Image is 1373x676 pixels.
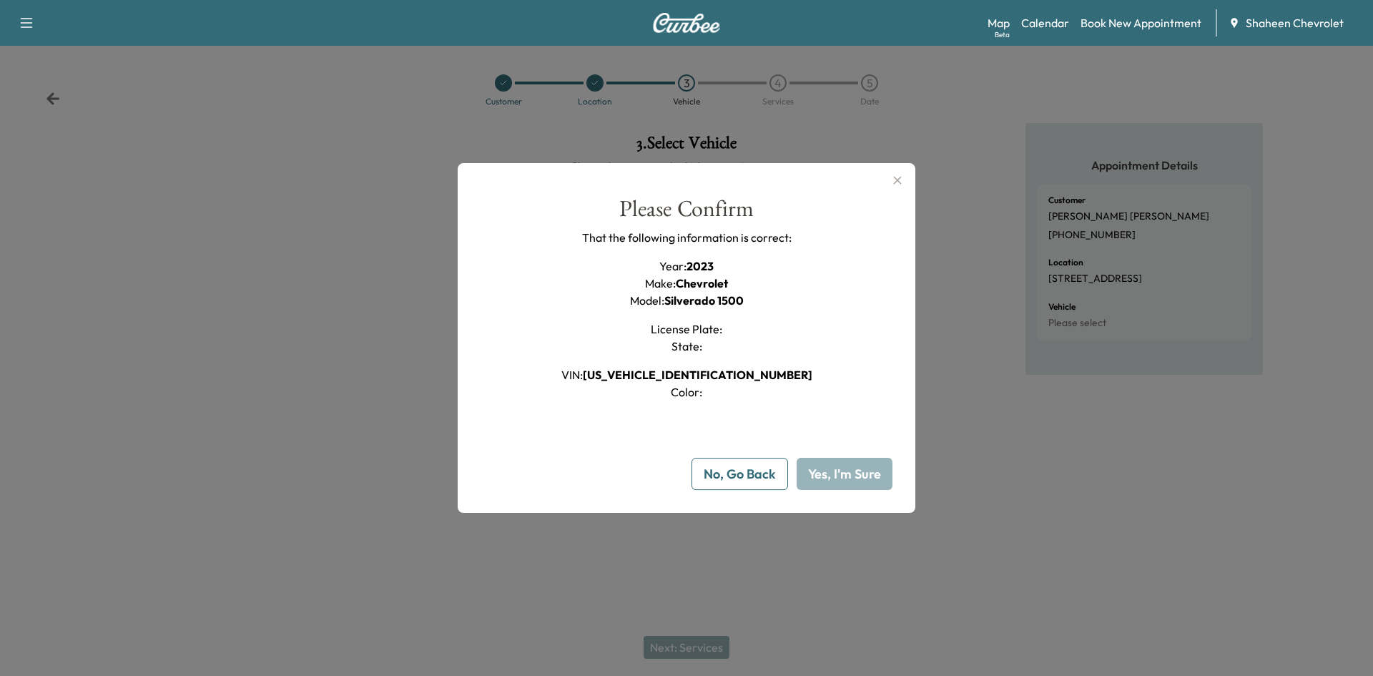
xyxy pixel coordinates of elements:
[671,383,702,401] h1: Color :
[988,14,1010,31] a: MapBeta
[583,368,812,382] span: [US_VEHICLE_IDENTIFICATION_NUMBER]
[651,320,722,338] h1: License Plate :
[1246,14,1344,31] span: Shaheen Chevrolet
[686,259,714,273] span: 2023
[619,197,754,230] div: Please Confirm
[645,275,728,292] h1: Make :
[582,229,792,246] p: That the following information is correct:
[561,366,812,383] h1: VIN :
[664,293,744,308] span: Silverado 1500
[1081,14,1201,31] a: Book New Appointment
[676,276,728,290] span: Chevrolet
[671,338,702,355] h1: State :
[1021,14,1069,31] a: Calendar
[659,258,714,275] h1: Year :
[692,458,788,490] button: No, Go Back
[630,292,744,309] h1: Model :
[995,29,1010,40] div: Beta
[797,458,892,490] button: Yes, I'm Sure
[652,13,721,33] img: Curbee Logo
